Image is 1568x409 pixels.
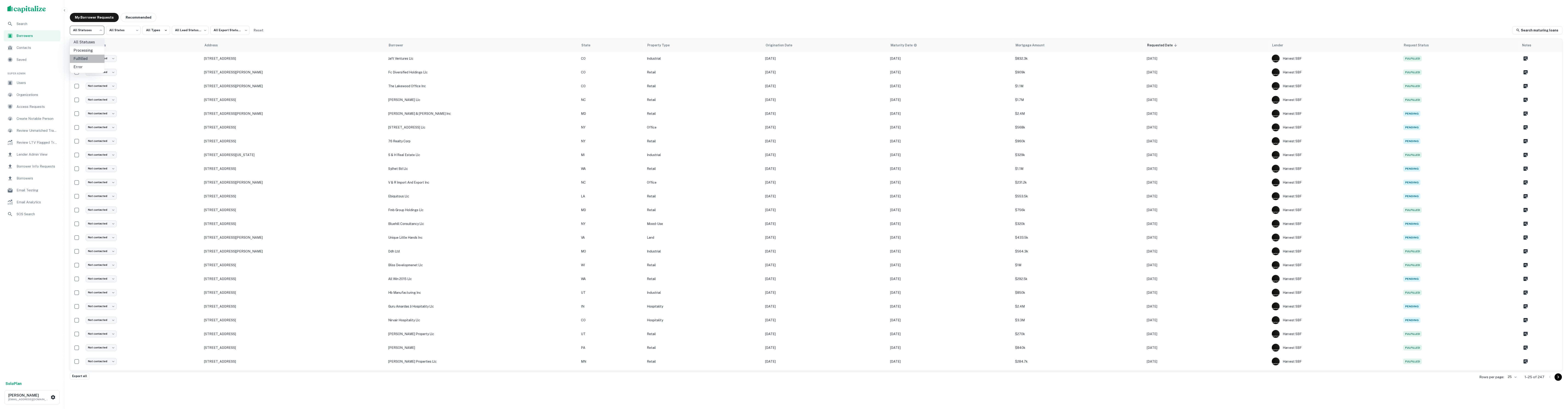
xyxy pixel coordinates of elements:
[70,55,105,63] li: Fulfilled
[70,63,105,71] li: Error
[70,38,105,46] li: All Statuses
[70,46,105,55] li: Processing
[1545,372,1568,394] iframe: Chat Widget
